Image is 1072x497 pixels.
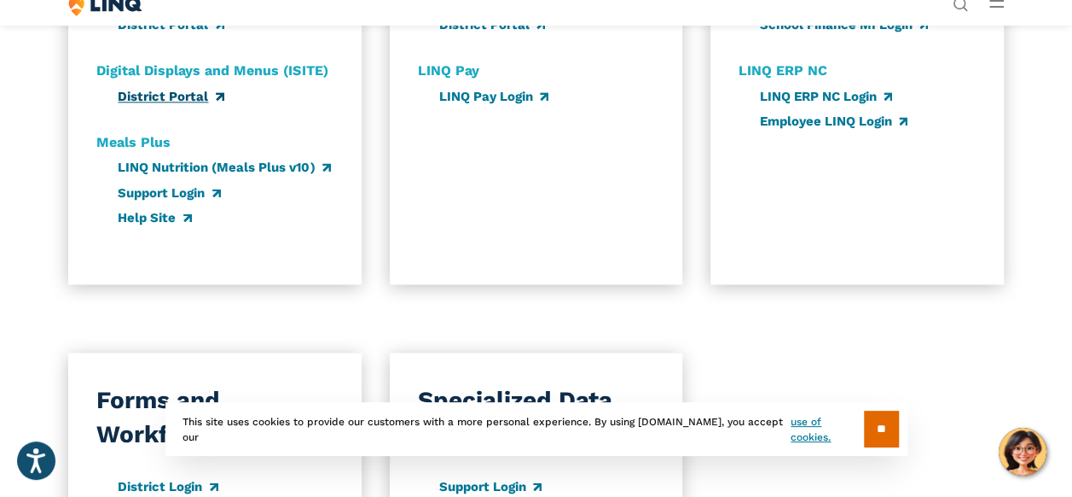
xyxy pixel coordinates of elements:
[96,62,327,79] strong: Digital Displays and Menus (ISITE)
[96,383,333,452] h3: Forms and Workflows
[760,114,907,129] a: Employee LINQ Login
[739,62,827,79] strong: LINQ ERP NC
[165,402,907,456] div: This site uses cookies to provide our customers with a more personal experience. By using [DOMAIN...
[96,134,171,150] strong: Meals Plus
[791,414,863,445] a: use of cookies.
[418,62,479,79] strong: LINQ Pay
[118,160,330,175] a: LINQ Nutrition (Meals Plus v10)
[418,383,655,452] h3: Specialized Data Systems
[760,89,892,104] a: LINQ ERP NC Login
[999,428,1046,476] button: Hello, have a question? Let’s chat.
[118,185,220,201] a: Support Login
[439,89,548,104] a: LINQ Pay Login
[118,210,191,225] a: Help Site
[118,479,217,494] a: District Login
[118,89,223,104] a: District Portal
[439,479,542,494] a: Support Login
